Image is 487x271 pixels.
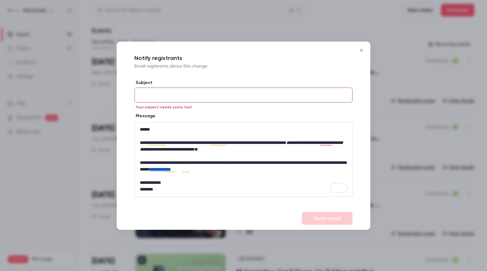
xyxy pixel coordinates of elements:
p: Email registrants about this change [134,63,353,69]
label: Message [134,113,155,119]
button: Close [355,44,368,57]
div: editor [135,122,352,197]
span: Your subject needs some text [136,105,192,110]
div: To enrich screen reader interactions, please activate Accessibility in Grammarly extension settings [135,122,352,197]
label: Subject [134,80,353,86]
p: Notify registrants [134,54,353,62]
